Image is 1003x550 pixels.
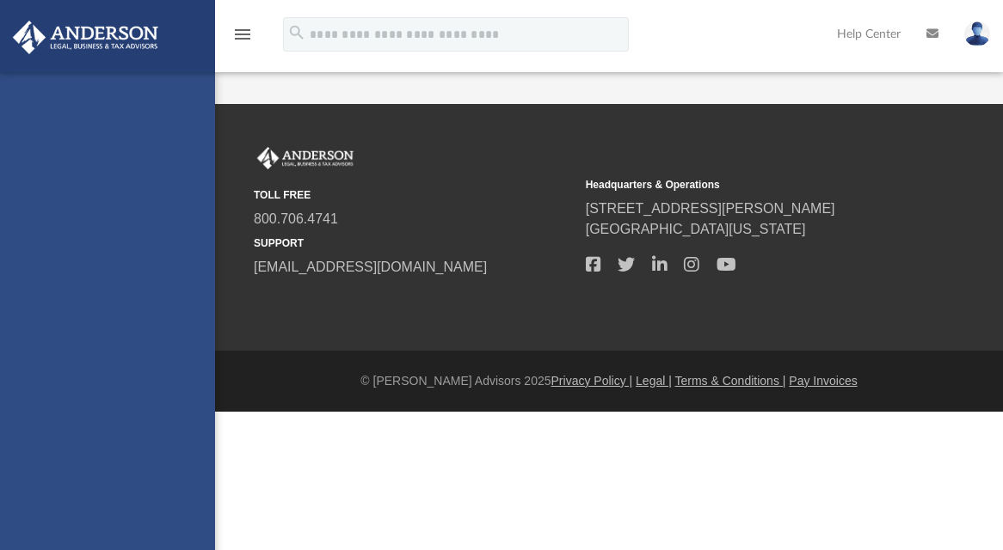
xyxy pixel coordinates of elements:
[232,24,253,45] i: menu
[215,372,1003,390] div: © [PERSON_NAME] Advisors 2025
[586,177,906,192] small: Headquarters & Operations
[254,260,487,274] a: [EMAIL_ADDRESS][DOMAIN_NAME]
[551,374,633,388] a: Privacy Policy |
[254,187,574,203] small: TOLL FREE
[232,33,253,45] a: menu
[636,374,672,388] a: Legal |
[254,211,338,226] a: 800.706.4741
[964,21,990,46] img: User Pic
[586,222,806,236] a: [GEOGRAPHIC_DATA][US_STATE]
[586,201,835,216] a: [STREET_ADDRESS][PERSON_NAME]
[675,374,786,388] a: Terms & Conditions |
[254,147,357,169] img: Anderson Advisors Platinum Portal
[254,235,574,251] small: SUPPORT
[789,374,857,388] a: Pay Invoices
[287,23,306,42] i: search
[8,21,163,54] img: Anderson Advisors Platinum Portal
